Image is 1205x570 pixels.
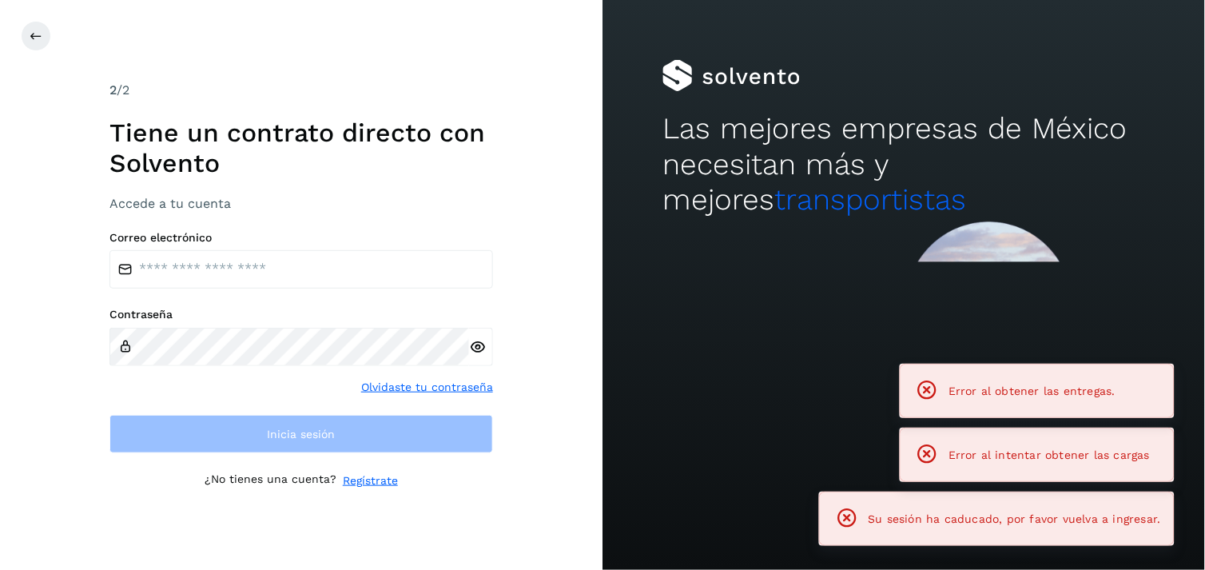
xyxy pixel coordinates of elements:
span: 2 [109,82,117,98]
a: Olvidaste tu contraseña [361,379,493,396]
h1: Tiene un contrato directo con Solvento [109,118,493,179]
label: Contraseña [109,308,493,321]
span: Su sesión ha caducado, por favor vuelva a ingresar. [869,512,1161,525]
span: Inicia sesión [268,428,336,440]
div: /2 [109,81,493,100]
p: ¿No tienes una cuenta? [205,472,336,489]
span: transportistas [774,182,966,217]
button: Inicia sesión [109,415,493,453]
h3: Accede a tu cuenta [109,196,493,211]
a: Regístrate [343,472,398,489]
label: Correo electrónico [109,231,493,245]
span: Error al obtener las entregas. [948,385,1116,397]
h2: Las mejores empresas de México necesitan más y mejores [662,111,1144,217]
span: Error al intentar obtener las cargas [948,448,1150,461]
